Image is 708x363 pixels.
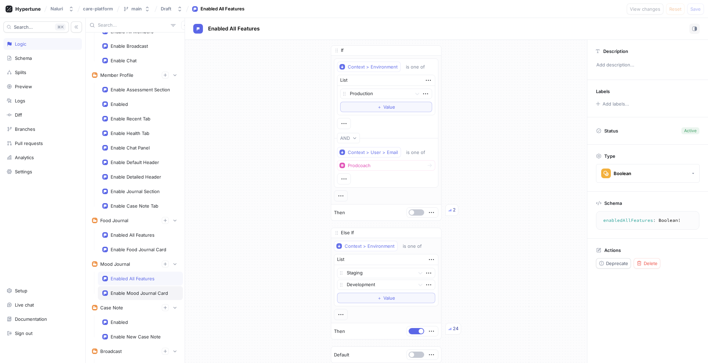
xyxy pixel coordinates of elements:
[111,43,148,49] div: Enable Broadcast
[111,334,161,339] div: Enable New Case Note
[400,241,432,251] button: is one of
[100,348,122,354] div: Broadcast
[406,64,425,70] div: is one of
[341,47,344,54] p: If
[337,160,435,171] button: Prodcoach
[666,3,684,15] button: Reset
[403,62,435,72] button: is one of
[627,3,663,15] button: View changes
[604,200,622,206] p: Schema
[14,25,33,29] span: Search...
[15,169,32,174] div: Settings
[634,258,660,269] button: Delete
[111,145,150,151] div: Enable Chat Panel
[111,290,168,296] div: Enable Mood Journal Card
[15,155,34,160] div: Analytics
[687,3,704,15] button: Save
[83,6,113,11] span: care-platform
[334,328,345,335] p: Then
[596,258,631,269] button: Deprecate
[98,22,168,29] input: Search...
[111,319,128,325] div: Enabled
[453,325,458,332] div: 24
[15,140,43,146] div: Pull requests
[630,7,660,11] span: View changes
[403,147,435,157] button: is one of
[337,147,401,157] button: Context > User > Email
[606,261,628,265] span: Deprecate
[15,98,25,103] div: Logs
[383,296,395,300] span: Value
[100,305,123,310] div: Case Note
[100,72,133,78] div: Member Profile
[340,77,347,84] div: List
[15,84,32,89] div: Preview
[644,261,658,265] span: Delete
[377,105,382,109] span: ＋
[201,6,244,12] div: Enabled All Features
[55,24,66,30] div: K
[15,41,26,47] div: Logic
[453,207,456,214] div: 2
[111,276,155,281] div: Enabled All Features
[337,62,401,72] button: Context > Environment
[596,164,700,183] button: Boolean
[337,133,360,143] button: AND
[50,6,63,12] div: Naluri
[340,102,432,112] button: ＋Value
[690,7,701,11] span: Save
[334,352,349,359] p: Default
[15,70,26,75] div: Splits
[337,293,435,303] button: ＋Value
[161,6,171,12] div: Draft
[594,99,631,108] button: Add labels...
[596,89,610,94] p: Labels
[15,302,34,308] div: Live chat
[603,102,629,106] div: Add labels...
[614,171,631,176] div: Boolean
[100,218,128,223] div: Food Journal
[593,59,702,71] p: Add description...
[348,64,398,70] div: Context > Environment
[15,288,27,293] div: Setup
[111,101,128,107] div: Enabled
[15,55,32,61] div: Schema
[48,3,77,15] button: Naluri
[348,163,371,169] div: Prodcoach
[334,209,345,216] p: Then
[111,232,155,238] div: Enabled All Features
[15,112,22,118] div: Diff
[15,330,32,336] div: Sign out
[383,105,395,109] span: Value
[348,149,398,155] div: Context > User > Email
[208,26,260,31] span: Enabled All Features
[604,153,615,159] p: Type
[120,3,153,15] button: main
[345,243,394,249] div: Context > Environment
[337,256,344,263] div: List
[340,135,350,141] div: AND
[111,174,161,180] div: Enable Detailed Header
[111,189,160,194] div: Enable Journal Section
[131,6,142,12] div: main
[111,130,149,136] div: Enable Health Tab
[604,126,618,136] p: Status
[341,229,354,236] p: Else If
[111,203,158,209] div: Enable Case Note Tab
[100,261,130,267] div: Mood Journal
[603,48,628,54] p: Description
[111,116,150,121] div: Enable Recent Tab
[158,3,185,15] button: Draft
[403,243,422,249] div: is one of
[334,241,398,251] button: Context > Environment
[111,58,137,63] div: Enable Chat
[604,247,621,253] p: Actions
[406,149,425,155] div: is one of
[684,128,697,134] div: Active
[377,296,382,300] span: ＋
[669,7,681,11] span: Reset
[111,160,159,165] div: Enable Default Header
[111,247,166,252] div: Enable Food Journal Card
[15,126,35,132] div: Branches
[15,316,47,322] div: Documentation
